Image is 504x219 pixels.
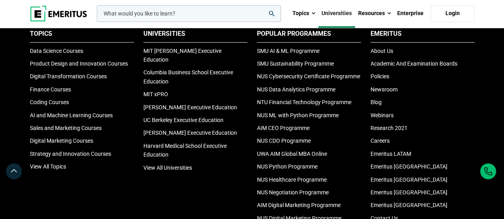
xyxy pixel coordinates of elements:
[371,151,411,157] a: Emeritus LATAM
[30,86,71,93] a: Finance Courses
[143,91,168,97] a: MIT xPRO
[257,73,360,79] a: NUS Cybersecurity Certificate Programme
[371,138,390,144] a: Careers
[30,73,107,79] a: Digital Transformation Courses
[371,163,447,170] a: Emeritus [GEOGRAPHIC_DATA]
[257,48,320,54] a: SMU AI & ML Programme
[30,151,111,157] a: Strategy and Innovation Courses
[30,138,93,144] a: Digital Marketing Courses
[257,86,335,93] a: NUS Data Analytics Programme
[143,117,224,123] a: UC Berkeley Executive Education
[257,202,341,208] a: AIM Digital Marketing Programme
[143,48,222,63] a: MIT [PERSON_NAME] Executive Education
[143,69,233,84] a: Columbia Business School Executive Education
[143,104,237,110] a: [PERSON_NAME] Executive Education
[30,48,83,54] a: Data Science Courses
[30,125,102,131] a: Sales and Marketing Courses
[431,5,475,22] a: Login
[143,165,192,171] a: View All Universities
[257,138,311,144] a: NUS CDO Programme
[371,202,447,208] a: Emeritus [GEOGRAPHIC_DATA]
[371,189,447,196] a: Emeritus [GEOGRAPHIC_DATA]
[143,143,227,158] a: Harvard Medical School Executive Education
[30,99,69,105] a: Coding Courses
[371,112,394,118] a: Webinars
[257,112,339,118] a: NUS ML with Python Programme
[371,48,393,54] a: About Us
[371,60,457,67] a: Academic And Examination Boards
[371,125,408,131] a: Research 2021
[257,189,329,196] a: NUS Negotiation Programme
[257,176,327,183] a: NUS Healthcare Programme
[371,86,398,93] a: Newsroom
[30,60,128,67] a: Product Design and Innovation Courses
[257,125,310,131] a: AIM CEO Programme
[97,5,281,22] input: woocommerce-product-search-field-0
[257,151,327,157] a: UWA AIM Global MBA Online
[143,130,237,136] a: [PERSON_NAME] Executive Education
[257,60,334,67] a: SMU Sustainability Programme
[371,176,447,183] a: Emeritus [GEOGRAPHIC_DATA]
[257,99,351,105] a: NTU Financial Technology Programme
[257,163,318,170] a: NUS Python Programme
[371,99,382,105] a: Blog
[371,73,389,79] a: Policies
[30,163,66,170] a: View All Topics
[30,112,113,118] a: AI and Machine Learning Courses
